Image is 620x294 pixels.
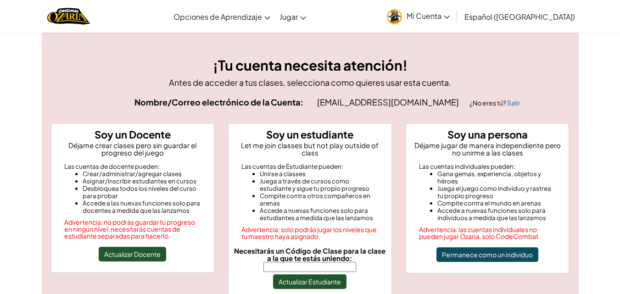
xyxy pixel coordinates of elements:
li: Crear/administrar/agregar clases [83,170,201,178]
a: Mi Cuenta [382,2,454,31]
li: Unirse a classes [260,170,379,178]
li: Desbloquea todos los niveles del curso para probar [83,185,201,200]
strong: Soy un estudiante [266,128,353,141]
span: Español ([GEOGRAPHIC_DATA]) [464,12,575,22]
p: Let me join classes but not play outside of class [232,142,388,156]
img: avatar [387,9,402,24]
strong: Nombre/Correo electrónico de la Cuenta: [134,97,303,107]
li: Asignar/inscribir estudiantes en cursos [83,178,201,185]
li: Compite contra el mundo en arenas [437,200,556,207]
button: Permanece como un individuo [436,247,538,262]
li: Accede a nuevas funciones solo para estudiantes a medida que las lanzamos [260,207,379,222]
li: Compite contra otros compañeros en arenas [260,192,379,207]
span: Necesitarás un Código de Clase para la clase a la que te estás uniendo: [234,246,385,262]
li: Gana gemas, experiencia, objetos y héroes [437,170,556,185]
button: Actualizar Estudiante [273,274,346,289]
span: Opciones de Aprendizaje [173,12,262,22]
button: Actualizar Docente [99,247,166,261]
li: Juega a través de cursos como estudiante y sigue tu propio progreso [260,178,379,192]
strong: Soy una persona [447,128,528,141]
p: Déjame crear clases pero sin guardar el progreso del juego [55,142,211,156]
a: Salir [507,99,520,107]
div: Advertencia: las cuentas individuales no pueden jugar Ozaria, solo CodeCombat. [419,226,556,240]
a: Jugar [275,4,311,29]
span: [EMAIL_ADDRESS][DOMAIN_NAME] [317,97,460,107]
a: Opciones de Aprendizaje [169,4,275,29]
img: Home [47,7,90,26]
p: Antes de acceder a tus clases, selecciona como quieres usar esta cuenta. [51,76,570,89]
span: ¿No eres tú? [469,99,507,107]
input: Necesitarás un Código de Clase para la clase a la que te estás uniendo: [263,262,356,272]
li: Accede a las nuevas funciones solo para docentes a medida que las lanzamos [83,200,201,214]
li: Juega el juego como individuo y rastrea tu propio progreso [437,185,556,200]
span: Jugar [279,12,298,22]
div: Las cuentas de Estudiante pueden: [241,163,379,170]
a: Ozaria by CodeCombat logo [47,7,90,26]
span: Mi Cuenta [407,11,450,21]
div: Advertencia: solo podrás jugar los niveles que tu maestro haya asignado. [241,226,379,240]
strong: Soy un Docente [95,128,171,141]
a: Español ([GEOGRAPHIC_DATA]) [460,4,580,29]
div: Las cuentas de docente pueden: [64,163,201,170]
li: Accede a nuevas funciones solo para individuos a medida que las lanzamos [437,207,556,222]
div: Advertencia: no podrás guardar tu progreso en ningún nivel; necesitarás cuentas de estudiante sep... [64,219,201,239]
div: Las cuentas individuales pueden: [419,163,556,170]
p: Déjame jugar de manera independiente pero no unirme a las clases [410,142,565,156]
h3: ¡Tu cuenta necesita atención! [51,55,570,76]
